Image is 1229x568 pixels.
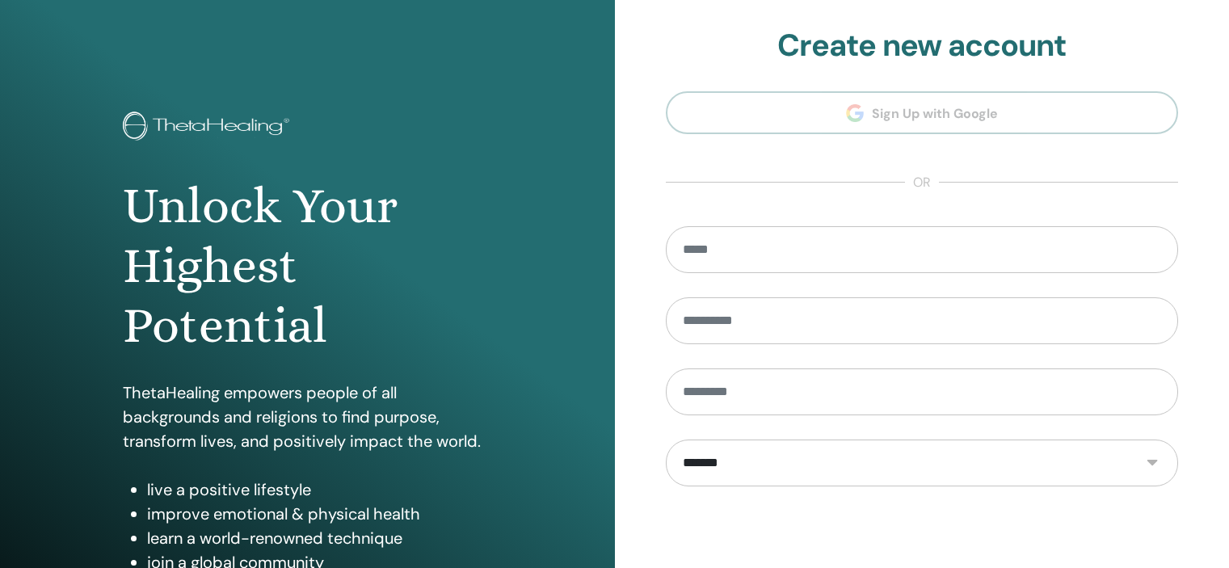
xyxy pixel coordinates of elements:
h2: Create new account [666,27,1179,65]
h1: Unlock Your Highest Potential [123,176,492,356]
p: ThetaHealing empowers people of all backgrounds and religions to find purpose, transform lives, a... [123,381,492,453]
li: live a positive lifestyle [147,478,492,502]
li: improve emotional & physical health [147,502,492,526]
span: or [905,173,939,192]
li: learn a world-renowned technique [147,526,492,550]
